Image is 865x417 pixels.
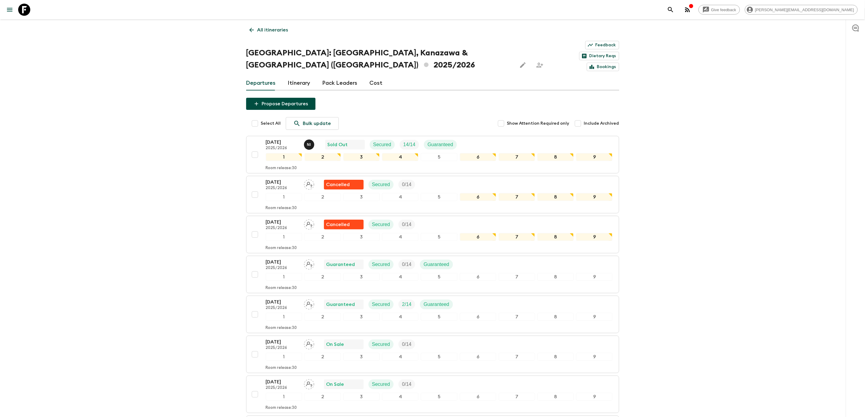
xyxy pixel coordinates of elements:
button: [DATE]2025/2026Assign pack leaderOn SaleSecuredTrip Fill123456789Room release:30 [246,376,619,413]
p: 2 / 14 [402,301,411,308]
p: All itineraries [257,26,288,34]
p: [DATE] [266,258,299,266]
div: Secured [368,340,394,349]
div: 8 [537,193,574,201]
p: Bulk update [303,120,331,127]
div: 7 [499,193,535,201]
p: 2025/2026 [266,266,299,271]
a: Feedback [585,41,619,49]
span: Include Archived [584,120,619,126]
div: 7 [499,353,535,361]
div: 6 [460,393,496,401]
button: search adventures [665,4,677,16]
div: 2 [305,313,341,321]
p: Guaranteed [326,301,355,308]
span: Assign pack leader [304,341,314,346]
div: 3 [343,393,380,401]
div: 2 [305,353,341,361]
p: Room release: 30 [266,406,297,410]
div: 9 [576,233,612,241]
div: 3 [343,353,380,361]
div: 1 [266,193,302,201]
p: 2025/2026 [266,226,299,231]
div: 5 [421,153,457,161]
p: Secured [372,221,390,228]
span: Assign pack leader [304,381,314,386]
p: Secured [372,381,390,388]
div: 3 [343,193,380,201]
div: 1 [266,153,302,161]
div: 6 [460,193,496,201]
div: 8 [537,273,574,281]
p: Room release: 30 [266,286,297,291]
div: Trip Fill [398,220,415,229]
div: 6 [460,313,496,321]
p: [DATE] [266,218,299,226]
div: 1 [266,233,302,241]
span: Assign pack leader [304,181,314,186]
p: Secured [373,141,391,148]
a: Bulk update [286,117,339,130]
p: 2025/2026 [266,186,299,191]
a: Pack Leaders [322,76,358,90]
div: Flash Pack cancellation [324,180,364,189]
div: 4 [382,313,418,321]
div: 4 [382,393,418,401]
div: Secured [368,220,394,229]
div: 5 [421,193,457,201]
div: 4 [382,153,418,161]
span: Assign pack leader [304,301,314,306]
div: Trip Fill [398,379,415,389]
div: 1 [266,393,302,401]
button: [DATE]2025/2026Assign pack leaderOn SaleSecuredTrip Fill123456789Room release:30 [246,336,619,373]
span: Naoya Ishida [304,141,315,146]
div: Trip Fill [400,140,419,149]
span: Assign pack leader [304,221,314,226]
span: Assign pack leader [304,261,314,266]
p: 2025/2026 [266,386,299,390]
p: Room release: 30 [266,246,297,251]
button: [DATE]2025/2026Assign pack leaderGuaranteedSecuredTrip FillGuaranteed123456789Room release:30 [246,256,619,293]
div: 6 [460,273,496,281]
div: 4 [382,193,418,201]
div: 1 [266,313,302,321]
div: 5 [421,273,457,281]
p: 0 / 14 [402,341,411,348]
div: 5 [421,393,457,401]
div: 7 [499,153,535,161]
div: Trip Fill [398,260,415,269]
div: Secured [368,300,394,309]
p: [DATE] [266,139,299,146]
p: Sold Out [328,141,348,148]
div: 4 [382,233,418,241]
p: On Sale [326,381,344,388]
a: Cost [370,76,383,90]
div: 1 [266,273,302,281]
p: 2025/2026 [266,146,299,151]
span: Show Attention Required only [507,120,570,126]
div: 8 [537,153,574,161]
div: Flash Pack cancellation [324,220,364,229]
p: 0 / 14 [402,181,411,188]
p: 14 / 14 [403,141,415,148]
div: Trip Fill [398,300,415,309]
p: Guaranteed [326,261,355,268]
p: Guaranteed [424,301,449,308]
button: Propose Departures [246,98,315,110]
a: All itineraries [246,24,292,36]
p: [DATE] [266,179,299,186]
span: Give feedback [708,8,740,12]
span: [PERSON_NAME][EMAIL_ADDRESS][DOMAIN_NAME] [752,8,857,12]
div: 2 [305,393,341,401]
div: 3 [343,273,380,281]
p: 2025/2026 [266,346,299,350]
p: Guaranteed [428,141,453,148]
p: Secured [372,181,390,188]
p: 0 / 14 [402,261,411,268]
button: [DATE]2025/2026Assign pack leaderFlash Pack cancellationSecuredTrip Fill123456789Room release:30 [246,216,619,253]
p: [DATE] [266,338,299,346]
div: 8 [537,393,574,401]
div: 3 [343,233,380,241]
div: 1 [266,353,302,361]
p: Secured [372,261,390,268]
